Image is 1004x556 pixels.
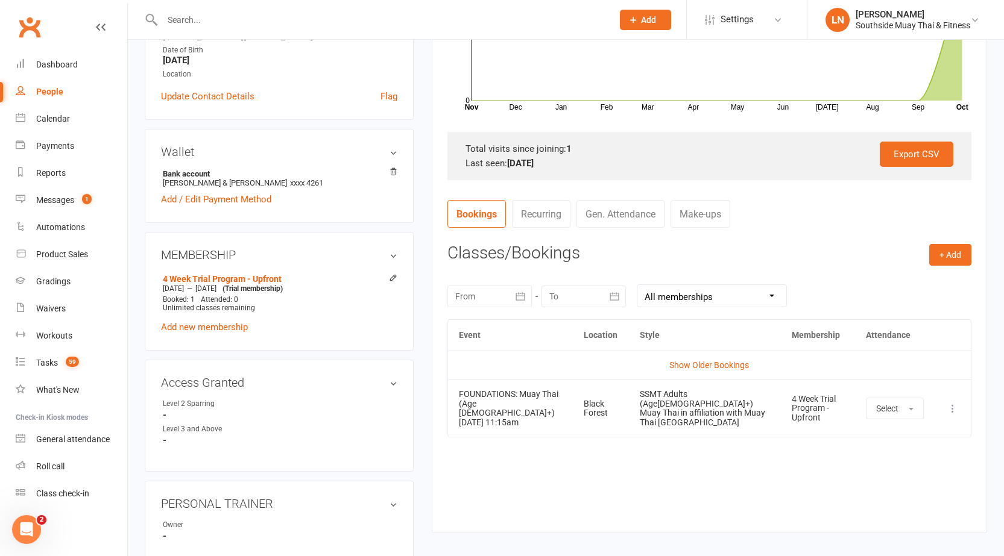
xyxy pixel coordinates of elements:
div: Level 2 Sparring [163,398,262,410]
div: Product Sales [36,249,88,259]
a: Add new membership [161,322,248,333]
div: Owner [163,519,262,531]
li: [PERSON_NAME] & [PERSON_NAME] [161,167,397,189]
span: Settings [721,6,754,33]
a: What's New [16,376,127,404]
div: Workouts [36,331,72,340]
div: Last seen: [466,156,953,170]
button: + Add [929,244,971,266]
div: Southside Muay Thai & Fitness [856,20,970,31]
span: 2 [37,515,46,525]
div: Date of Birth [163,45,397,56]
div: Dashboard [36,60,78,69]
div: Total visits since joining: [466,142,953,156]
iframe: Intercom live chat [12,515,41,544]
a: Export CSV [880,142,953,167]
strong: - [163,435,397,446]
a: 4 Week Trial Program - Upfront [163,274,282,284]
a: Roll call [16,453,127,480]
a: Workouts [16,322,127,349]
strong: 1 [566,143,572,154]
th: Style [629,320,781,351]
span: xxxx 4261 [290,178,323,187]
a: Recurring [512,200,570,228]
h3: Access Granted [161,376,397,389]
span: 1 [82,194,92,204]
div: Reports [36,168,66,178]
span: Select [876,404,898,413]
a: Add / Edit Payment Method [161,192,271,207]
a: Tasks 59 [16,349,127,376]
div: Gradings [36,276,71,286]
a: Dashboard [16,51,127,78]
div: Automations [36,222,85,232]
a: Payments [16,133,127,160]
th: Attendance [855,320,935,351]
button: Add [620,10,671,30]
span: Unlimited classes remaining [163,304,255,312]
strong: - [163,410,397,420]
span: Booked: 1 [163,295,195,304]
strong: [DATE] [507,158,534,169]
div: Class check-in [36,489,89,498]
div: Waivers [36,304,66,313]
div: What's New [36,385,80,395]
div: Tasks [36,358,58,367]
strong: - [163,531,397,542]
a: Update Contact Details [161,89,254,104]
a: Gen. Attendance [576,200,665,228]
input: Search... [159,11,604,28]
a: Messages 1 [16,187,127,214]
div: General attendance [36,434,110,444]
th: Membership [781,320,855,351]
a: Automations [16,214,127,241]
h3: MEMBERSHIP [161,248,397,261]
div: People [36,87,63,96]
span: (Trial membership) [223,284,283,293]
div: [PERSON_NAME] [856,9,970,20]
h3: PERSONAL TRAINER [161,497,397,510]
div: Location [163,69,397,80]
span: [DATE] [163,284,184,293]
h3: Wallet [161,145,397,158]
div: Black Forest [584,399,618,418]
a: Show Older Bookings [669,360,749,370]
td: [DATE] 11:15am [448,380,573,437]
div: Messages [36,195,74,205]
span: Add [641,15,656,25]
th: Event [448,320,573,351]
div: Level 3 and Above [163,423,262,435]
div: FOUNDATIONS: Muay Thai (Age [DEMOGRAPHIC_DATA]+) [459,390,562,417]
div: Payments [36,141,74,151]
span: [DATE] [195,284,216,293]
a: Clubworx [14,12,45,42]
span: Attended: 0 [201,295,238,304]
h3: Classes/Bookings [447,244,971,263]
a: Make-ups [671,200,730,228]
a: Product Sales [16,241,127,268]
div: 4 Week Trial Program - Upfront [792,395,844,422]
strong: [DATE] [163,55,397,66]
a: Gradings [16,268,127,295]
div: SSMT Adults (Age[DEMOGRAPHIC_DATA]+) Muay Thai in affiliation with Muay Thai [GEOGRAPHIC_DATA] [640,390,770,427]
a: Reports [16,160,127,187]
a: General attendance kiosk mode [16,426,127,453]
a: Waivers [16,295,127,322]
a: Class kiosk mode [16,480,127,507]
div: — [160,284,397,293]
button: Select [866,398,924,419]
a: People [16,78,127,105]
th: Location [573,320,629,351]
strong: Bank account [163,169,391,178]
a: Flag [380,89,397,104]
div: Calendar [36,114,70,123]
a: Calendar [16,105,127,133]
div: Roll call [36,461,65,471]
div: LN [826,8,850,32]
a: Bookings [447,200,506,228]
span: 59 [66,357,79,367]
